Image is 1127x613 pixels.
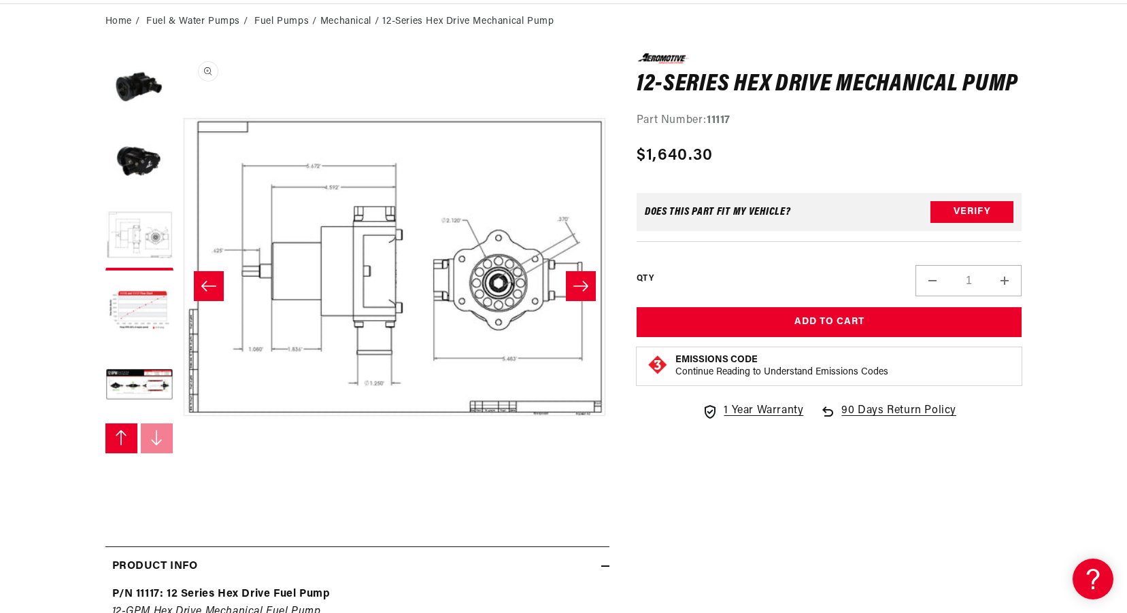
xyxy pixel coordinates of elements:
h1: 12-Series Hex Drive Mechanical Pump [637,74,1022,96]
h2: Product Info [112,558,198,576]
span: 90 Days Return Policy [841,402,956,434]
a: Fuel Pumps [254,14,309,29]
strong: 11117 [707,115,730,126]
li: 12-Series Hex Drive Mechanical Pump [382,14,554,29]
button: Slide left [194,271,224,301]
button: Verify [930,201,1013,223]
summary: Product Info [105,547,609,586]
span: $1,640.30 [637,143,713,168]
button: Slide left [105,423,138,453]
a: Fuel & Water Pumps [146,14,240,29]
strong: Emissions Code [675,355,758,365]
button: Load image 7 in gallery view [105,277,173,345]
li: Mechanical [320,14,383,29]
button: Load image 4 in gallery view [105,53,173,121]
button: Add to Cart [637,307,1022,338]
button: Load image 6 in gallery view [105,203,173,270]
p: Continue Reading to Understand Emissions Codes [675,366,888,379]
button: Slide right [141,423,173,453]
label: QTY [637,273,654,285]
div: Does This part fit My vehicle? [645,207,791,217]
a: 90 Days Return Policy [820,402,956,434]
button: Slide right [566,271,596,301]
button: Load image 5 in gallery view [105,128,173,196]
a: 1 Year Warranty [702,402,803,420]
a: Home [105,14,132,29]
strong: P/N 11117: 12 Series Hex Drive Fuel Pump [112,589,331,599]
span: 1 Year Warranty [724,402,803,420]
img: Emissions code [647,354,669,376]
nav: breadcrumbs [105,14,1022,29]
div: Part Number: [637,112,1022,130]
button: Emissions CodeContinue Reading to Understand Emissions Codes [675,354,888,379]
media-gallery: Gallery Viewer [105,53,609,519]
button: Load image 8 in gallery view [105,352,173,420]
